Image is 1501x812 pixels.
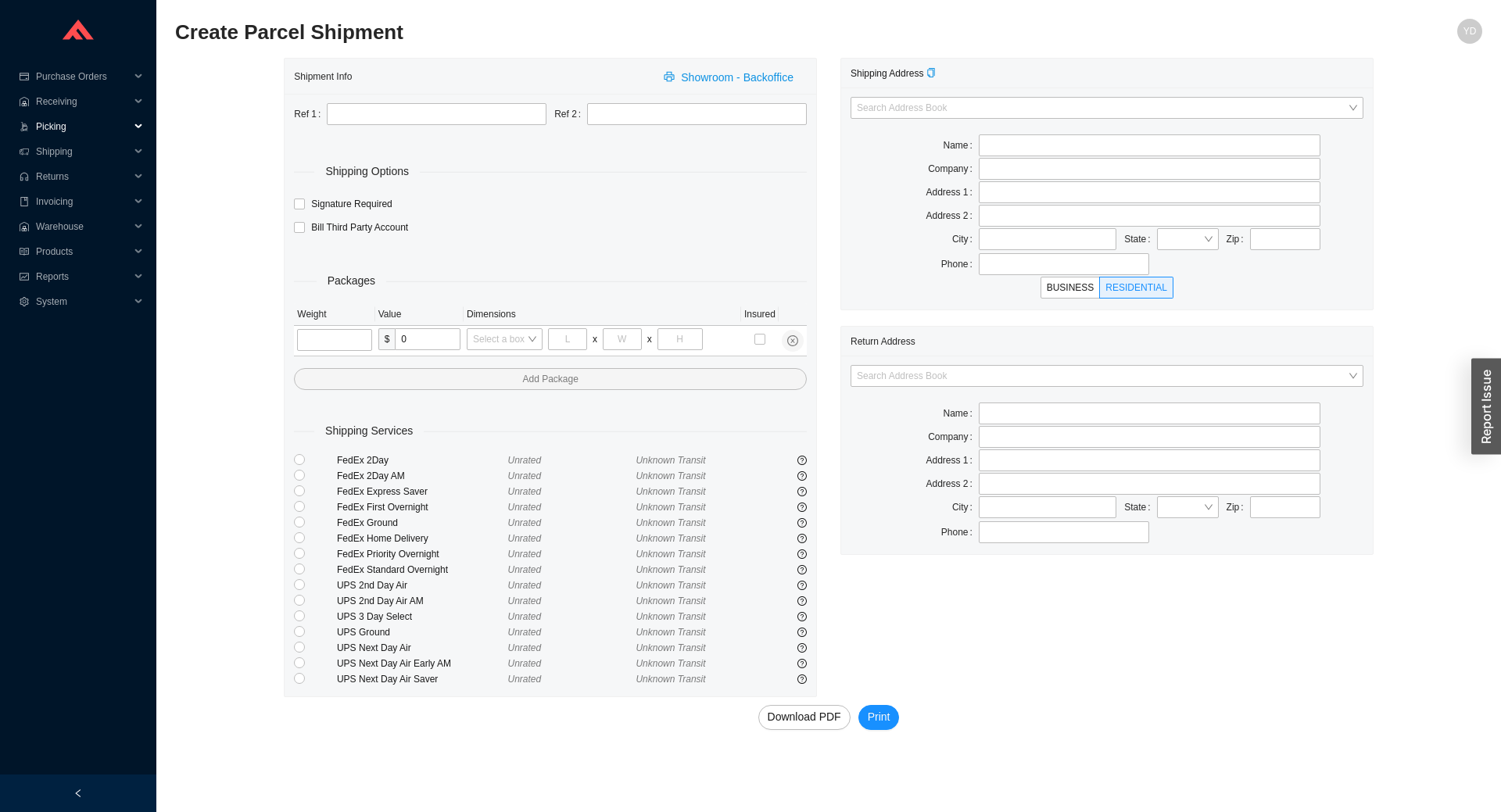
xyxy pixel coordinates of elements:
span: read [19,247,30,256]
span: Unrated [508,455,542,466]
span: Unrated [508,611,542,622]
span: question-circle [797,612,807,621]
span: book [19,197,30,206]
th: Insured [741,303,779,326]
span: question-circle [797,471,807,481]
div: Shipment Info [294,62,654,91]
span: Unknown Transit [636,596,705,606]
label: Company [928,158,979,180]
input: H [657,328,703,350]
span: Reports [36,264,130,289]
span: Showroom - Backoffice [681,69,793,87]
label: Address 2 [926,205,979,227]
button: Print [858,705,900,730]
span: customer-service [19,172,30,181]
div: FedEx Priority Overnight [337,546,508,562]
span: $ [378,328,396,350]
span: Invoicing [36,189,130,214]
span: Bill Third Party Account [305,220,414,235]
div: Copy [926,66,936,81]
span: Unknown Transit [636,564,705,575]
span: Unknown Transit [636,486,705,497]
span: question-circle [797,659,807,668]
span: Unknown Transit [636,470,705,481]
span: question-circle [797,628,807,637]
span: question-circle [797,674,807,684]
span: Unknown Transit [636,674,705,685]
div: UPS 2nd Day Air [337,578,508,593]
span: Print [868,708,890,726]
div: UPS Next Day Air Early AM [337,656,508,671]
div: FedEx Express Saver [337,484,508,499]
div: FedEx 2Day AM [337,468,508,484]
button: close-circle [782,330,804,352]
div: x [647,331,652,347]
h2: Create Parcel Shipment [175,19,1155,46]
span: BUSINESS [1047,282,1094,293]
input: L [548,328,587,350]
span: Unrated [508,642,542,653]
span: Purchase Orders [36,64,130,89]
span: Packages [317,272,386,290]
th: Dimensions [464,303,741,326]
th: Weight [294,303,374,326]
span: credit-card [19,72,30,81]
input: W [603,328,642,350]
label: Zip [1227,496,1250,518]
span: setting [19,297,30,306]
span: fund [19,272,30,281]
span: Unknown Transit [636,533,705,544]
span: Unrated [508,564,542,575]
span: RESIDENTIAL [1105,282,1167,293]
span: Products [36,239,130,264]
label: City [952,228,979,250]
span: left [73,789,83,798]
span: Shipping Options [314,163,420,181]
span: Shipping [36,139,130,164]
div: FedEx First Overnight [337,499,508,515]
span: question-circle [797,596,807,606]
span: Unknown Transit [636,517,705,528]
span: Unknown Transit [636,658,705,669]
span: Unknown Transit [636,611,705,622]
span: question-circle [797,503,807,512]
th: Value [375,303,464,326]
div: UPS Ground [337,624,508,640]
span: Unrated [508,470,542,481]
div: UPS Next Day Air Saver [337,671,508,687]
span: System [36,289,130,314]
label: Ref 1 [294,103,327,125]
span: question-circle [797,643,807,653]
span: Unrated [508,517,542,528]
label: Address 2 [926,473,979,495]
div: FedEx Standard Overnight [337,562,508,578]
span: Shipping Address [851,68,936,79]
label: Name [944,134,979,156]
span: Unrated [508,674,542,685]
span: Unrated [508,486,542,497]
span: Unknown Transit [636,455,705,466]
button: printerShowroom - Backoffice [654,66,807,88]
span: question-circle [797,581,807,590]
span: Unrated [508,533,542,544]
div: FedEx 2Day [337,453,508,468]
label: Phone [941,521,979,543]
span: Download PDF [768,708,841,726]
span: Unknown Transit [636,580,705,591]
span: Unknown Transit [636,642,705,653]
label: State [1124,228,1156,250]
span: question-circle [797,487,807,496]
span: Returns [36,164,130,189]
span: Unknown Transit [636,627,705,638]
span: Warehouse [36,214,130,239]
span: Unknown Transit [636,502,705,513]
label: Zip [1227,228,1250,250]
label: City [952,496,979,518]
span: Picking [36,114,130,139]
label: Phone [941,253,979,275]
span: Unrated [508,627,542,638]
span: Unrated [508,502,542,513]
span: Unrated [508,580,542,591]
label: Name [944,402,979,424]
span: printer [664,71,678,84]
